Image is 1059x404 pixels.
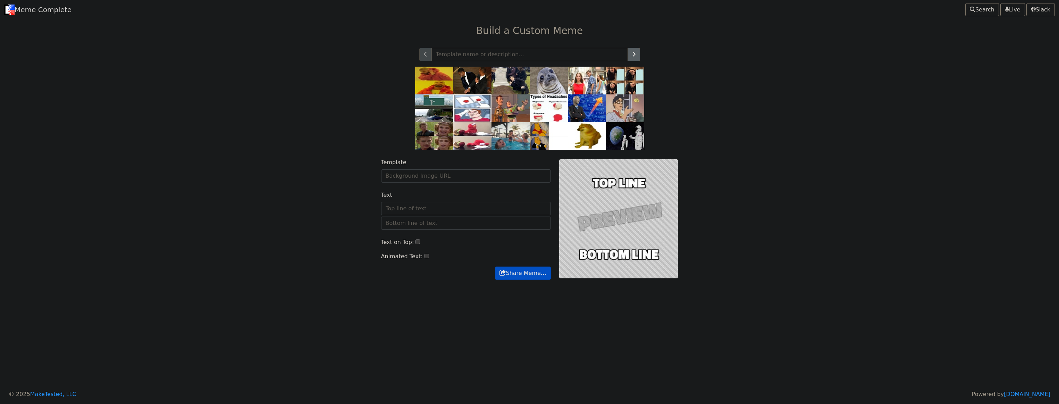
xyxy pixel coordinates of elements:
[1031,6,1050,14] span: Slack
[381,238,414,246] label: Text on Top:
[381,217,551,230] input: Bottom line of text
[381,158,406,167] label: Template
[1000,3,1025,16] a: Live
[606,122,644,150] img: astronaut.jpg
[381,202,551,215] input: Top line of text
[1026,3,1055,16] a: Slack
[491,122,530,150] img: pool.jpg
[606,67,644,94] img: gru.jpg
[453,67,491,94] img: slap.jpg
[415,122,453,150] img: right.jpg
[415,67,453,94] img: drake.jpg
[530,122,568,150] img: pooh.jpg
[568,94,606,122] img: stonks.jpg
[568,67,606,94] img: db.jpg
[4,5,15,15] img: Meme Complete
[491,94,530,122] img: buzz.jpg
[381,169,551,183] input: Background Image URL
[1004,391,1050,397] a: [DOMAIN_NAME]
[453,122,491,150] img: elmo.jpg
[431,48,628,61] input: Template name or description...
[30,391,76,397] a: MakeTested, LLC
[1005,6,1020,14] span: Live
[606,94,644,122] img: pigeon.jpg
[305,25,755,37] h3: Build a Custom Meme
[530,94,568,122] img: headaches.jpg
[381,191,392,199] label: Text
[495,267,550,280] button: Share Meme…
[530,67,568,94] img: ams.jpg
[453,94,491,122] img: ds.jpg
[9,390,76,398] p: © 2025
[381,252,423,261] label: Animated Text:
[568,122,606,150] img: cheems.jpg
[491,67,530,94] img: grave.jpg
[415,94,453,122] img: exit.jpg
[972,390,1050,398] p: Powered by
[970,6,994,14] span: Search
[965,3,999,16] a: Search
[4,3,72,17] a: Meme Complete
